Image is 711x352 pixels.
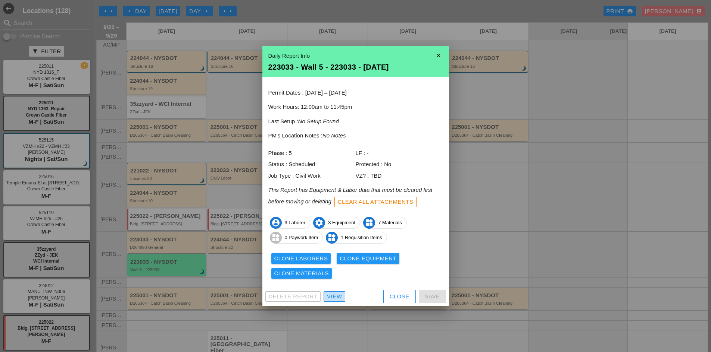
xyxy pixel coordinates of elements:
i: widgets [363,217,375,229]
div: VZ? : TBD [356,172,443,180]
span: 3 Equipment [314,217,360,229]
p: Permit Dates : [DATE] – [DATE] [268,89,443,97]
i: widgets [326,232,338,244]
span: 0 Paywork Item [270,232,323,244]
i: This Report has Equipment & Labor data that must be cleared first before moving or deleting [268,187,433,204]
i: account_circle [270,217,282,229]
p: Work Hours: 12:00am to 11:45pm [268,103,443,111]
button: Clone Materials [271,268,332,279]
p: PM's Location Notes : [268,131,443,140]
i: No Notes [322,132,346,139]
div: Clone Equipment [340,254,396,263]
div: Daily Report Info [268,52,443,60]
div: Clear All Attachments [338,198,414,206]
div: Close [390,292,409,301]
div: LF : - [356,149,443,158]
div: Phase : 5 [268,149,356,158]
button: Clone Equipment [337,253,399,264]
div: View [327,292,342,301]
button: Clear All Attachments [334,197,417,207]
i: No Setup Found [298,118,339,124]
span: 1 Requisition Items [326,232,387,244]
div: Status : Scheduled [268,160,356,169]
div: Protected : No [356,160,443,169]
span: 7 Materials [364,217,406,229]
div: Job Type : Civil Work [268,172,356,180]
button: Clone Laborers [271,253,331,264]
div: Clone Laborers [274,254,328,263]
button: Close [383,290,416,303]
p: Last Setup : [268,117,443,126]
span: 3 Laborer [270,217,310,229]
i: widgets [270,232,282,244]
i: settings [313,217,325,229]
div: Clone Materials [274,269,329,278]
div: 223033 - Wall 5 - 223033 - [DATE] [268,63,443,71]
a: View [324,291,345,302]
i: close [431,48,446,63]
